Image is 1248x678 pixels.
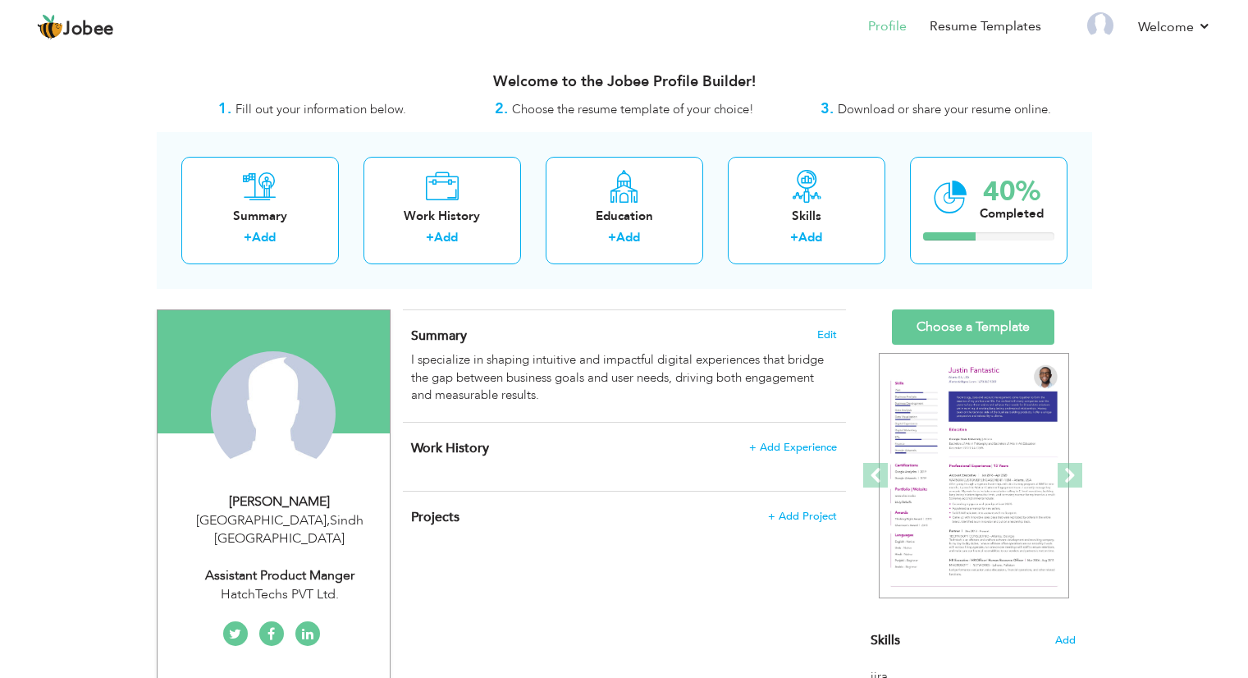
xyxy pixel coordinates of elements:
[37,14,114,40] a: Jobee
[170,492,390,511] div: [PERSON_NAME]
[411,328,836,344] h4: Adding a summary is a quick and easy way to highlight your experience and interests.
[244,229,252,246] label: +
[194,208,326,225] div: Summary
[327,511,330,529] span: ,
[616,229,640,245] a: Add
[411,440,836,456] h4: This helps to show the companies you have worked for.
[37,14,63,40] img: jobee.io
[798,229,822,245] a: Add
[749,442,837,453] span: + Add Experience
[434,229,458,245] a: Add
[512,101,754,117] span: Choose the resume template of your choice!
[211,351,336,476] img: Waabisah Rehmani
[868,17,907,36] a: Profile
[790,229,798,246] label: +
[411,508,459,526] span: Projects
[252,229,276,245] a: Add
[768,511,837,522] span: + Add Project
[411,327,467,345] span: Summary
[817,329,837,341] span: Edit
[495,98,508,119] strong: 2.
[411,351,836,404] div: I specialize in shaping intuitive and impactful digital experiences that bridge the gap between b...
[980,205,1044,222] div: Completed
[411,509,836,525] h4: This helps to highlight the project, tools and skills you have worked on.
[157,74,1092,90] h3: Welcome to the Jobee Profile Builder!
[426,229,434,246] label: +
[170,566,390,585] div: Assistant Product Manger
[741,208,872,225] div: Skills
[559,208,690,225] div: Education
[1138,17,1211,37] a: Welcome
[838,101,1051,117] span: Download or share your resume online.
[1055,633,1076,648] span: Add
[218,98,231,119] strong: 1.
[871,631,900,649] span: Skills
[63,21,114,39] span: Jobee
[930,17,1041,36] a: Resume Templates
[1087,12,1113,39] img: Profile Img
[980,178,1044,205] div: 40%
[377,208,508,225] div: Work History
[892,309,1054,345] a: Choose a Template
[821,98,834,119] strong: 3.
[411,439,489,457] span: Work History
[170,511,390,549] div: [GEOGRAPHIC_DATA] Sindh [GEOGRAPHIC_DATA]
[235,101,406,117] span: Fill out your information below.
[170,585,390,604] div: HatchTechs PVT Ltd.
[608,229,616,246] label: +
